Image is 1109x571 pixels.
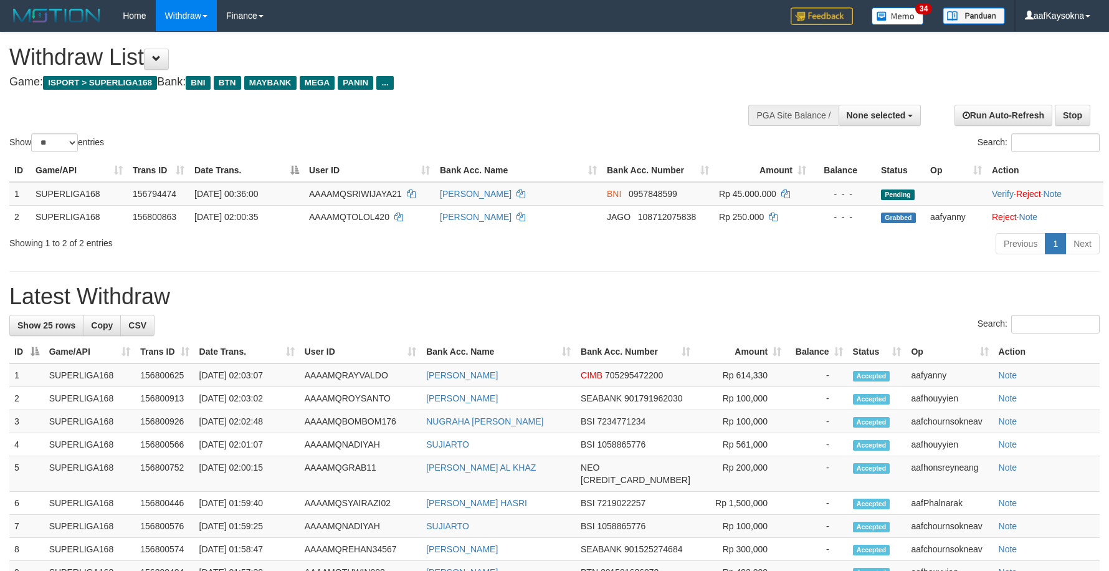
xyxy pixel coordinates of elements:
[996,233,1045,254] a: Previous
[304,159,435,182] th: User ID: activate to sort column ascending
[135,538,194,561] td: 156800574
[9,363,44,387] td: 1
[581,498,595,508] span: BSI
[31,159,128,182] th: Game/API: activate to sort column ascending
[44,515,136,538] td: SUPERLIGA168
[194,492,300,515] td: [DATE] 01:59:40
[695,515,786,538] td: Rp 100,000
[1019,212,1038,222] a: Note
[194,387,300,410] td: [DATE] 02:03:02
[421,340,576,363] th: Bank Acc. Name: activate to sort column ascending
[999,498,1017,508] a: Note
[44,433,136,456] td: SUPERLIGA168
[9,205,31,228] td: 2
[9,284,1100,309] h1: Latest Withdraw
[194,515,300,538] td: [DATE] 01:59:25
[695,538,786,561] td: Rp 300,000
[300,538,421,561] td: AAAAMQREHAN34567
[597,498,645,508] span: Copy 7219022257 to clipboard
[1055,105,1090,126] a: Stop
[194,363,300,387] td: [DATE] 02:03:07
[848,340,907,363] th: Status: activate to sort column ascending
[300,433,421,456] td: AAAAMQNADIYAH
[719,212,764,222] span: Rp 250.000
[135,363,194,387] td: 156800625
[925,205,987,228] td: aafyanny
[786,538,847,561] td: -
[194,456,300,492] td: [DATE] 02:00:15
[44,538,136,561] td: SUPERLIGA168
[786,410,847,433] td: -
[426,498,527,508] a: [PERSON_NAME] HASRI
[44,492,136,515] td: SUPERLIGA168
[791,7,853,25] img: Feedback.jpg
[786,387,847,410] td: -
[440,189,512,199] a: [PERSON_NAME]
[906,492,993,515] td: aafPhalnarak
[978,315,1100,333] label: Search:
[695,387,786,410] td: Rp 100,000
[300,387,421,410] td: AAAAMQROYSANTO
[426,370,498,380] a: [PERSON_NAME]
[853,522,890,532] span: Accepted
[1016,189,1041,199] a: Reject
[440,212,512,222] a: [PERSON_NAME]
[607,212,631,222] span: JAGO
[135,433,194,456] td: 156800566
[786,340,847,363] th: Balance: activate to sort column ascending
[44,363,136,387] td: SUPERLIGA168
[954,105,1052,126] a: Run Auto-Refresh
[925,159,987,182] th: Op: activate to sort column ascending
[9,340,44,363] th: ID: activate to sort column descending
[872,7,924,25] img: Button%20Memo.svg
[695,363,786,387] td: Rp 614,330
[786,433,847,456] td: -
[906,340,993,363] th: Op: activate to sort column ascending
[9,315,83,336] a: Show 25 rows
[624,544,682,554] span: Copy 901525274684 to clipboard
[581,370,602,380] span: CIMB
[786,492,847,515] td: -
[214,76,241,90] span: BTN
[999,416,1017,426] a: Note
[999,439,1017,449] a: Note
[9,538,44,561] td: 8
[624,393,682,403] span: Copy 901791962030 to clipboard
[853,499,890,509] span: Accepted
[426,416,543,426] a: NUGRAHA [PERSON_NAME]
[695,433,786,456] td: Rp 561,000
[987,205,1103,228] td: ·
[194,433,300,456] td: [DATE] 02:01:07
[135,387,194,410] td: 156800913
[1011,315,1100,333] input: Search:
[816,211,871,223] div: - - -
[719,189,776,199] span: Rp 45.000.000
[189,159,304,182] th: Date Trans.: activate to sort column descending
[881,213,916,223] span: Grabbed
[338,76,373,90] span: PANIN
[194,538,300,561] td: [DATE] 01:58:47
[906,515,993,538] td: aafchournsokneav
[999,521,1017,531] a: Note
[135,410,194,433] td: 156800926
[1045,233,1066,254] a: 1
[133,212,176,222] span: 156800863
[581,463,599,473] span: NEO
[597,416,645,426] span: Copy 7234771234 to clipboard
[44,410,136,433] td: SUPERLIGA168
[133,189,176,199] span: 156794474
[853,394,890,405] span: Accepted
[194,212,258,222] span: [DATE] 02:00:35
[426,544,498,554] a: [PERSON_NAME]
[847,110,906,120] span: None selected
[987,159,1103,182] th: Action
[987,182,1103,206] td: · ·
[695,340,786,363] th: Amount: activate to sort column ascending
[31,133,78,152] select: Showentries
[629,189,677,199] span: Copy 0957848599 to clipboard
[300,410,421,433] td: AAAAMQBOMBOM176
[581,393,622,403] span: SEABANK
[135,340,194,363] th: Trans ID: activate to sort column ascending
[786,363,847,387] td: -
[853,371,890,381] span: Accepted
